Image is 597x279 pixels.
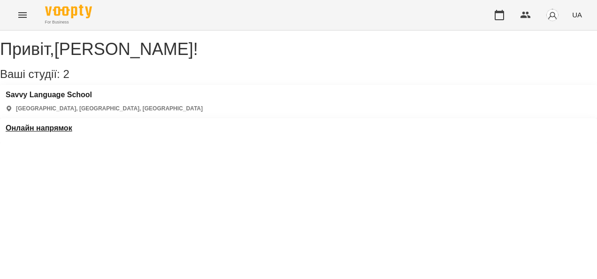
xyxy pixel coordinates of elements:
img: Voopty Logo [45,5,92,18]
p: [GEOGRAPHIC_DATA], [GEOGRAPHIC_DATA], [GEOGRAPHIC_DATA] [16,105,203,113]
span: For Business [45,19,92,25]
span: 2 [63,68,69,80]
a: Онлайн напрямок [6,124,72,132]
button: UA [568,6,586,23]
span: UA [572,10,582,20]
img: avatar_s.png [546,8,559,22]
button: Menu [11,4,34,26]
a: Savvy Language School [6,91,203,99]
